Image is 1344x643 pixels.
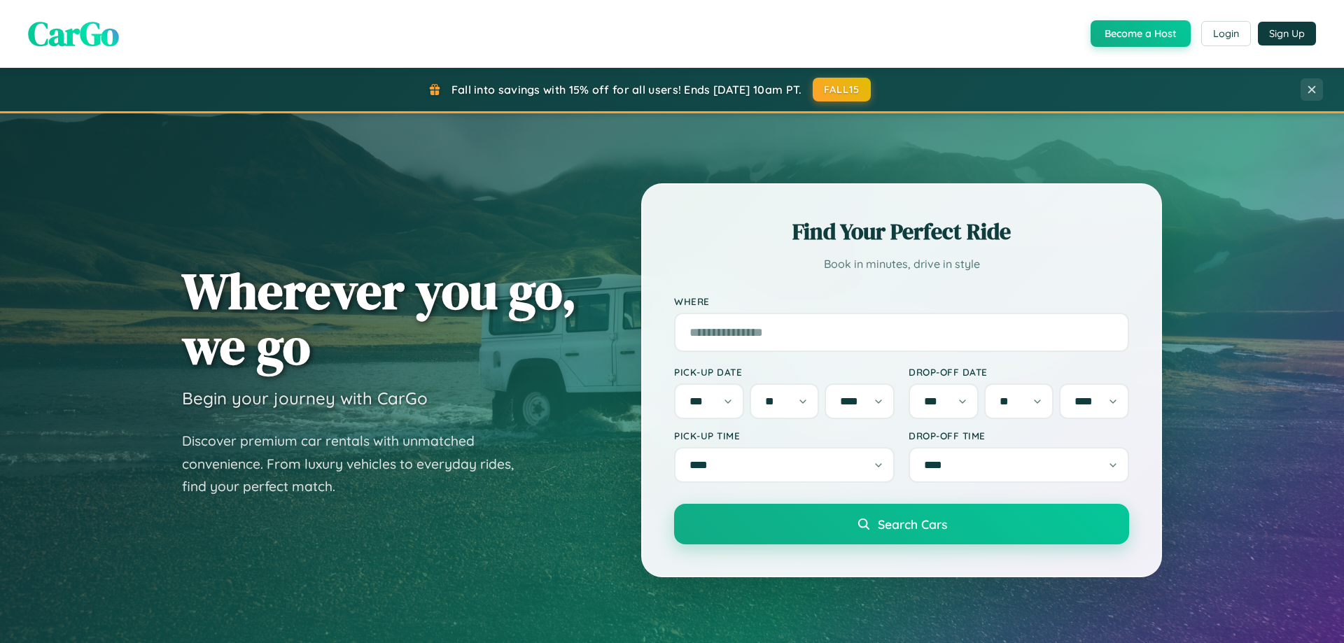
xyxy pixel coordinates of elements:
button: Search Cars [674,504,1129,544]
h1: Wherever you go, we go [182,263,577,374]
span: Search Cars [878,516,947,532]
h3: Begin your journey with CarGo [182,388,428,409]
label: Drop-off Time [909,430,1129,441]
label: Drop-off Date [909,366,1129,378]
label: Pick-up Time [674,430,895,441]
button: Become a Host [1091,20,1191,47]
p: Discover premium car rentals with unmatched convenience. From luxury vehicles to everyday rides, ... [182,430,532,498]
button: Sign Up [1258,22,1316,45]
p: Book in minutes, drive in style [674,254,1129,274]
label: Where [674,295,1129,307]
span: CarGo [28,10,119,57]
label: Pick-up Date [674,366,895,378]
span: Fall into savings with 15% off for all users! Ends [DATE] 10am PT. [451,83,802,97]
button: FALL15 [813,78,871,101]
button: Login [1201,21,1251,46]
h2: Find Your Perfect Ride [674,216,1129,247]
